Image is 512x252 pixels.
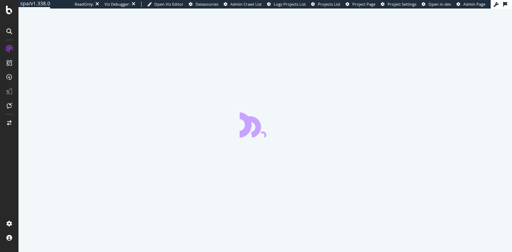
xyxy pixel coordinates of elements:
[388,1,416,7] span: Project Settings
[422,1,451,7] a: Open in dev
[105,1,130,7] div: Viz Debugger:
[428,1,451,7] span: Open in dev
[352,1,375,7] span: Project Page
[274,1,306,7] span: Logs Projects List
[463,1,485,7] span: Admin Page
[224,1,262,7] a: Admin Crawl List
[318,1,340,7] span: Projects List
[147,1,183,7] a: Open Viz Editor
[154,1,183,7] span: Open Viz Editor
[230,1,262,7] span: Admin Crawl List
[457,1,485,7] a: Admin Page
[240,112,291,138] div: animation
[267,1,306,7] a: Logs Projects List
[75,1,94,7] div: ReadOnly:
[189,1,218,7] a: Datasources
[346,1,375,7] a: Project Page
[196,1,218,7] span: Datasources
[381,1,416,7] a: Project Settings
[311,1,340,7] a: Projects List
